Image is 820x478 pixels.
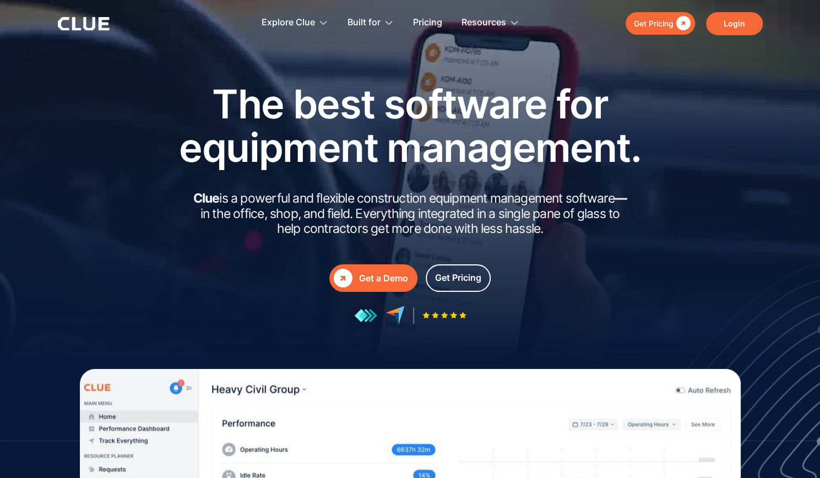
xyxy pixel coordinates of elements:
[347,6,381,40] div: Built for
[190,191,631,237] h2: is a powerful and flexible construction equipment management software in the office, shop, and fi...
[615,191,627,206] strong: —
[422,312,466,319] img: Five-star rating icon
[354,308,377,323] img: reviews at getapp
[765,425,820,478] iframe: Chat Widget
[193,191,220,206] strong: Clue
[347,6,394,40] div: Built for
[426,264,491,292] a: Get Pricing
[262,6,315,40] div: Explore Clue
[413,6,442,40] a: Pricing
[461,6,506,40] div: Resources
[634,17,674,30] div: Get Pricing
[162,82,658,169] h1: The best software for equipment management.
[329,264,417,292] a: Get a Demo
[385,306,405,325] img: reviews at capterra
[674,17,691,30] div: 
[334,269,352,287] div: 
[706,12,763,35] a: Login
[626,12,695,35] a: Get Pricing
[359,271,408,285] div: Get a Demo
[461,6,519,40] div: Resources
[435,271,481,285] div: Get Pricing
[262,6,328,40] div: Explore Clue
